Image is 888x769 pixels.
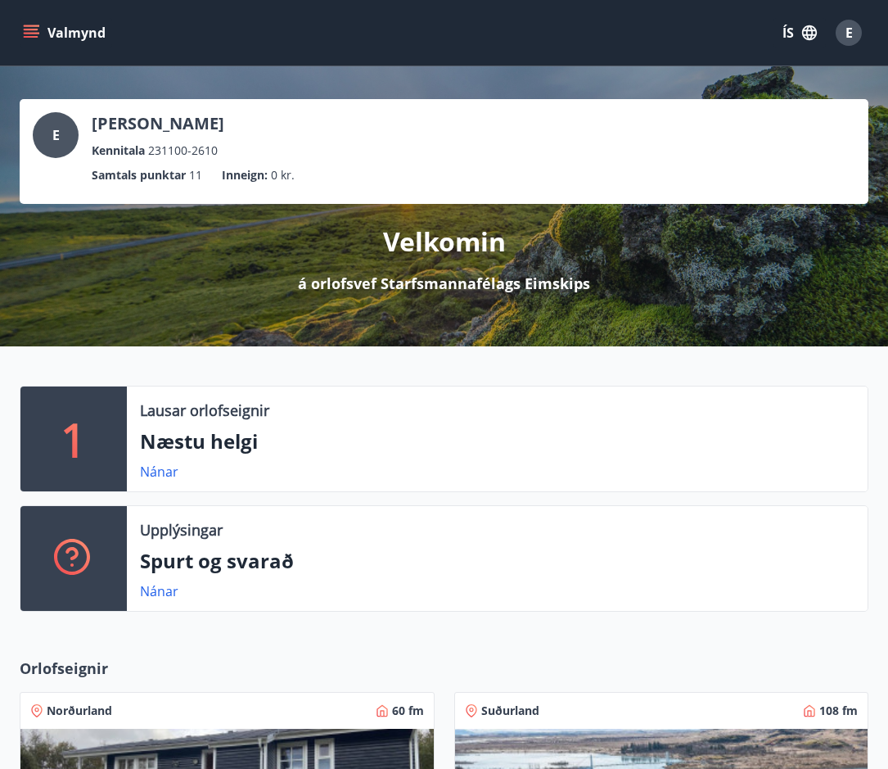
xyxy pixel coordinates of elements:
p: 1 [61,408,87,470]
span: 60 fm [392,703,424,719]
p: Kennitala [92,142,145,160]
a: Nánar [140,463,178,481]
button: ÍS [773,18,826,47]
span: E [52,126,60,144]
span: E [845,24,853,42]
p: Velkomin [383,224,506,260]
span: Norðurland [47,703,112,719]
p: Inneign : [222,166,268,184]
p: á orlofsvef Starfsmannafélags Eimskips [298,273,590,294]
p: Næstu helgi [140,427,854,455]
span: Suðurland [481,703,539,719]
p: [PERSON_NAME] [92,112,224,135]
p: Lausar orlofseignir [140,400,269,421]
p: Samtals punktar [92,166,186,184]
button: E [829,13,868,52]
p: Upplýsingar [140,519,223,541]
span: 11 [189,166,202,184]
p: Spurt og svarað [140,547,854,575]
button: menu [20,18,112,47]
span: Orlofseignir [20,658,108,679]
span: 231100-2610 [148,142,218,160]
span: 0 kr. [271,166,295,184]
span: 108 fm [819,703,858,719]
a: Nánar [140,582,178,600]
